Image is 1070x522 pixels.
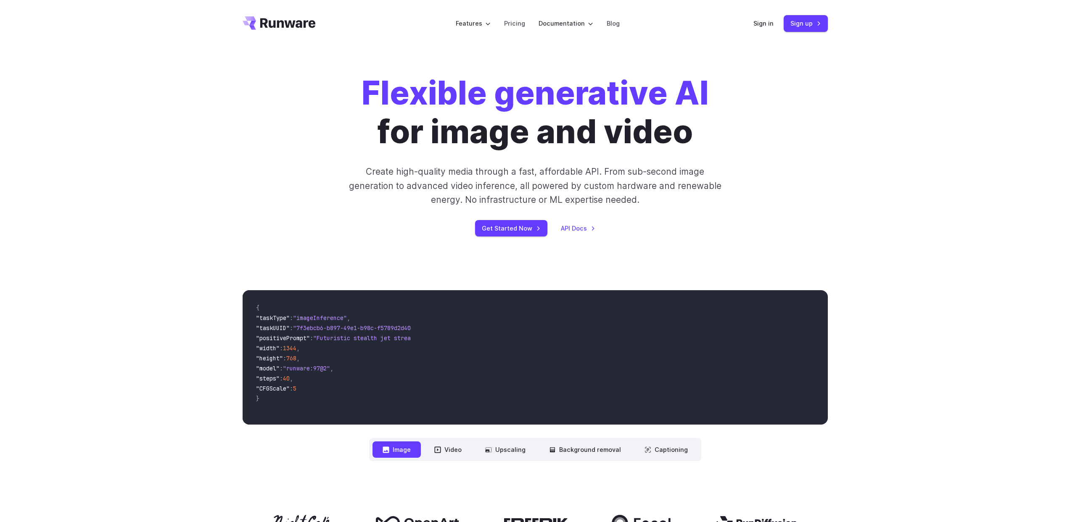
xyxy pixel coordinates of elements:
[296,354,300,362] span: ,
[475,441,536,458] button: Upscaling
[504,18,525,28] a: Pricing
[456,18,491,28] label: Features
[256,344,280,352] span: "width"
[293,385,296,392] span: 5
[283,375,290,382] span: 40
[373,441,421,458] button: Image
[243,16,316,30] a: Go to /
[280,365,283,372] span: :
[539,18,593,28] label: Documentation
[348,165,722,207] p: Create high-quality media through a fast, affordable API. From sub-second image generation to adv...
[293,324,421,332] span: "7f3ebcb6-b897-49e1-b98c-f5789d2d40d7"
[475,220,547,236] a: Get Started Now
[753,18,774,28] a: Sign in
[280,375,283,382] span: :
[286,354,296,362] span: 768
[607,18,620,28] a: Blog
[313,334,619,342] span: "Futuristic stealth jet streaking through a neon-lit cityscape with glowing purple exhaust"
[362,74,709,151] h1: for image and video
[256,324,290,332] span: "taskUUID"
[256,314,290,322] span: "taskType"
[290,314,293,322] span: :
[347,314,350,322] span: ,
[280,344,283,352] span: :
[362,73,709,113] strong: Flexible generative AI
[283,365,330,372] span: "runware:97@2"
[296,344,300,352] span: ,
[310,334,313,342] span: :
[283,344,296,352] span: 1344
[293,314,347,322] span: "imageInference"
[283,354,286,362] span: :
[256,304,259,312] span: {
[256,354,283,362] span: "height"
[256,395,259,402] span: }
[424,441,472,458] button: Video
[256,375,280,382] span: "steps"
[290,324,293,332] span: :
[256,385,290,392] span: "CFGScale"
[290,375,293,382] span: ,
[256,334,310,342] span: "positivePrompt"
[256,365,280,372] span: "model"
[784,15,828,31] a: Sign up
[634,441,698,458] button: Captioning
[561,223,595,233] a: API Docs
[539,441,631,458] button: Background removal
[330,365,333,372] span: ,
[290,385,293,392] span: :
